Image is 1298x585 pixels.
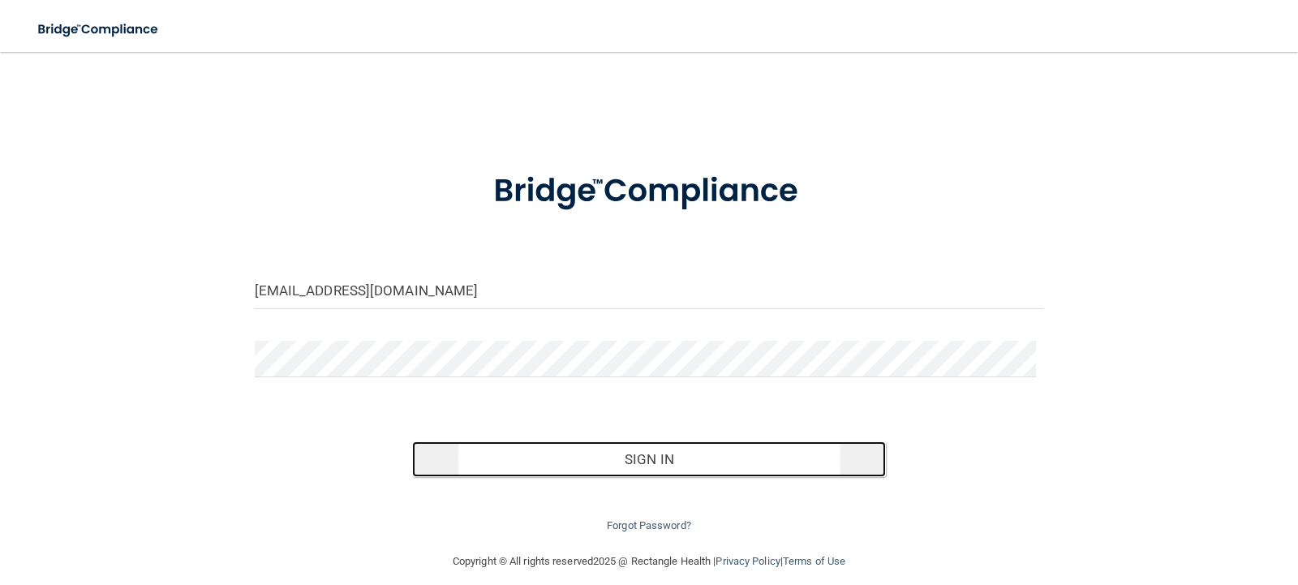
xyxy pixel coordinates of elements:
[24,13,174,46] img: bridge_compliance_login_screen.278c3ca4.svg
[716,555,780,567] a: Privacy Policy
[255,273,1044,309] input: Email
[460,149,838,234] img: bridge_compliance_login_screen.278c3ca4.svg
[607,519,691,531] a: Forgot Password?
[783,555,845,567] a: Terms of Use
[412,441,886,477] button: Sign In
